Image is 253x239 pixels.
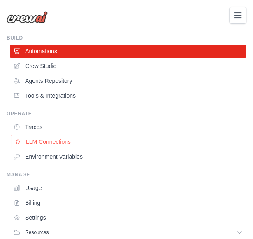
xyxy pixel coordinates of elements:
a: Agents Repository [10,74,246,87]
iframe: Chat Widget [212,199,253,239]
a: Environment Variables [10,150,246,163]
a: Tools & Integrations [10,89,246,102]
a: Usage [10,181,246,194]
span: Resources [25,229,49,236]
a: LLM Connections [11,135,247,148]
a: Settings [10,211,246,224]
div: Operate [7,110,246,117]
div: Build [7,35,246,41]
button: Toggle navigation [229,7,246,24]
a: Crew Studio [10,59,246,73]
a: Automations [10,45,246,58]
button: Resources [10,226,246,239]
img: Logo [7,11,48,23]
a: Traces [10,120,246,134]
a: Billing [10,196,246,209]
div: Manage [7,171,246,178]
